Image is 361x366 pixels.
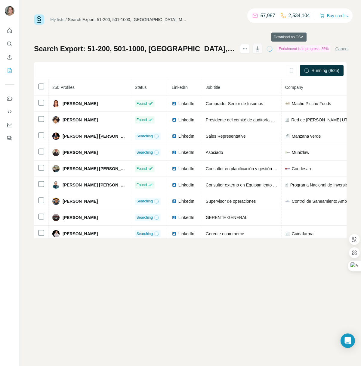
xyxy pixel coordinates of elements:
[52,181,60,189] img: Avatar
[206,215,247,220] span: GERENTE GENERAL
[63,133,127,139] span: [PERSON_NAME] [PERSON_NAME]
[68,17,188,23] div: Search Export: 51-200, 501-1000, [GEOGRAPHIC_DATA], Mental Health Care, Public Health, Health and...
[34,44,235,54] h1: Search Export: 51-200, 501-1000, [GEOGRAPHIC_DATA], Mental Health Care, Public Health, Health and...
[178,231,194,237] span: LinkedIn
[52,198,60,205] img: Avatar
[172,166,177,171] img: LinkedIn logo
[63,117,98,123] span: [PERSON_NAME]
[206,85,220,90] span: Job title
[137,231,153,236] span: Searching
[292,149,309,155] span: Munizlaw
[206,231,244,236] span: Gerente ecommerce
[206,101,263,106] span: Comprador Senior de Insumos
[261,12,275,19] p: 57,987
[285,150,290,155] img: company-logo
[341,333,355,348] div: Open Intercom Messenger
[292,231,313,237] span: Cuidafarma
[291,117,357,123] span: Red de [PERSON_NAME] UTES N°06
[285,199,290,204] img: company-logo
[5,133,14,144] button: Feedback
[66,17,67,23] li: /
[137,199,153,204] span: Searching
[5,6,14,16] img: Avatar
[178,149,194,155] span: LinkedIn
[172,117,177,122] img: LinkedIn logo
[172,101,177,106] img: LinkedIn logo
[137,117,147,123] span: Found
[5,39,14,49] button: Search
[206,117,284,122] span: Presidente del comité de auditoría médica
[52,165,60,172] img: Avatar
[178,214,194,221] span: LinkedIn
[5,25,14,36] button: Quick start
[63,214,98,221] span: [PERSON_NAME]
[292,198,357,204] span: Control de Saneamiento Ambiental SAC
[290,182,357,188] span: Programa Nacional de Inversiones en Salud - Pronis
[172,150,177,155] img: LinkedIn logo
[178,182,194,188] span: LinkedIn
[178,101,194,107] span: LinkedIn
[172,134,177,139] img: LinkedIn logo
[52,116,60,124] img: Avatar
[206,166,302,171] span: Consultor en planificación y gestión de ecosistemas
[5,120,14,130] button: Dashboard
[292,166,311,172] span: Condesan
[5,106,14,117] button: Use Surfe API
[63,182,127,188] span: [PERSON_NAME] [PERSON_NAME]
[5,93,14,104] button: Use Surfe on LinkedIn
[206,134,246,139] span: Sales Representative
[63,198,98,204] span: [PERSON_NAME]
[34,14,44,25] img: Surfe Logo
[50,17,64,22] a: My lists
[172,199,177,204] img: LinkedIn logo
[63,149,98,155] span: [PERSON_NAME]
[137,101,147,106] span: Found
[5,52,14,63] button: Enrich CSV
[206,183,295,187] span: Consultor externo en Equipamiento Hospitalario
[52,85,75,90] span: 250 Profiles
[52,230,60,237] img: Avatar
[311,67,339,74] span: Running (9/25)
[5,65,14,76] button: My lists
[335,46,348,52] button: Cancel
[178,117,194,123] span: LinkedIn
[63,231,98,237] span: [PERSON_NAME]
[178,198,194,204] span: LinkedIn
[277,45,330,52] div: Enrichment is in progress: 36%
[137,133,153,139] span: Searching
[178,166,194,172] span: LinkedIn
[178,133,194,139] span: LinkedIn
[137,215,153,220] span: Searching
[135,85,147,90] span: Status
[52,149,60,156] img: Avatar
[52,133,60,140] img: Avatar
[292,101,331,107] span: Machu Picchu Foods
[240,44,250,54] button: actions
[52,214,60,221] img: Avatar
[63,101,98,107] span: [PERSON_NAME]
[206,199,256,204] span: Supervisor de operaciones
[63,166,127,172] span: [PERSON_NAME] [PERSON_NAME]
[206,150,223,155] span: Asociado
[172,183,177,187] img: LinkedIn logo
[172,231,177,236] img: LinkedIn logo
[292,133,321,139] span: Manzana verde
[285,166,290,171] img: company-logo
[172,215,177,220] img: LinkedIn logo
[137,182,147,188] span: Found
[137,166,147,171] span: Found
[172,85,188,90] span: LinkedIn
[137,150,153,155] span: Searching
[52,100,60,107] img: Avatar
[320,11,348,20] button: Buy credits
[288,12,310,19] p: 2,534,104
[285,101,290,106] img: company-logo
[285,85,303,90] span: Company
